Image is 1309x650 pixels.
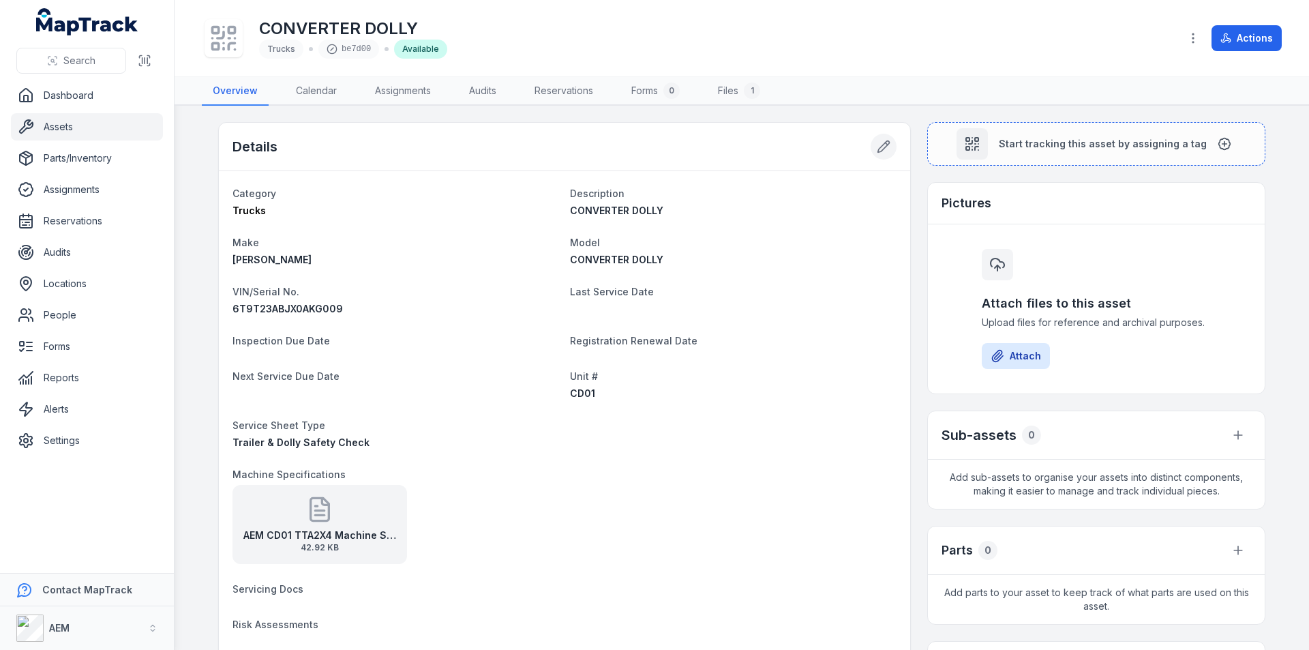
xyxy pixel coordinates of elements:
[663,83,680,99] div: 0
[11,176,163,203] a: Assignments
[11,301,163,329] a: People
[11,427,163,454] a: Settings
[11,239,163,266] a: Audits
[11,270,163,297] a: Locations
[11,145,163,172] a: Parts/Inventory
[202,77,269,106] a: Overview
[232,254,312,265] span: [PERSON_NAME]
[49,622,70,634] strong: AEM
[524,77,604,106] a: Reservations
[11,207,163,235] a: Reservations
[942,541,973,560] h3: Parts
[744,83,760,99] div: 1
[63,54,95,68] span: Search
[928,575,1265,624] span: Add parts to your asset to keep track of what parts are used on this asset.
[982,343,1050,369] button: Attach
[982,316,1211,329] span: Upload files for reference and archival purposes.
[259,18,447,40] h1: CONVERTER DOLLY
[394,40,447,59] div: Available
[458,77,507,106] a: Audits
[928,460,1265,509] span: Add sub-assets to organise your assets into distinct components, making it easier to manage and t...
[285,77,348,106] a: Calendar
[982,294,1211,313] h3: Attach files to this asset
[927,122,1265,166] button: Start tracking this asset by assigning a tag
[942,194,991,213] h3: Pictures
[570,370,598,382] span: Unit #
[11,333,163,360] a: Forms
[11,113,163,141] a: Assets
[1022,426,1041,445] div: 0
[232,237,259,248] span: Make
[232,370,340,382] span: Next Service Due Date
[11,82,163,109] a: Dashboard
[36,8,138,35] a: MapTrack
[620,77,691,106] a: Forms0
[16,48,126,74] button: Search
[232,303,343,314] span: 6T9T23ABJX0AKG009
[232,437,370,448] span: Trailer & Dolly Safety Check
[570,188,625,199] span: Description
[243,542,396,553] span: 42.92 KB
[11,364,163,392] a: Reports
[570,335,697,346] span: Registration Renewal Date
[232,188,276,199] span: Category
[570,205,663,216] span: CONVERTER DOLLY
[232,419,325,431] span: Service Sheet Type
[232,137,277,156] h2: Details
[1212,25,1282,51] button: Actions
[232,335,330,346] span: Inspection Due Date
[999,137,1207,151] span: Start tracking this asset by assigning a tag
[318,40,379,59] div: be7d00
[42,584,132,595] strong: Contact MapTrack
[570,387,595,399] span: CD01
[978,541,997,560] div: 0
[243,529,396,542] strong: AEM CD01 TTA2X4 Machine Specifications
[267,44,295,54] span: Trucks
[232,583,303,595] span: Servicing Docs
[232,469,346,480] span: Machine Specifications
[570,286,654,297] span: Last Service Date
[570,254,663,265] span: CONVERTER DOLLY
[11,396,163,423] a: Alerts
[232,205,266,216] span: Trucks
[232,286,299,297] span: VIN/Serial No.
[570,237,600,248] span: Model
[707,77,771,106] a: Files1
[232,619,318,630] span: Risk Assessments
[364,77,442,106] a: Assignments
[942,426,1017,445] h2: Sub-assets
